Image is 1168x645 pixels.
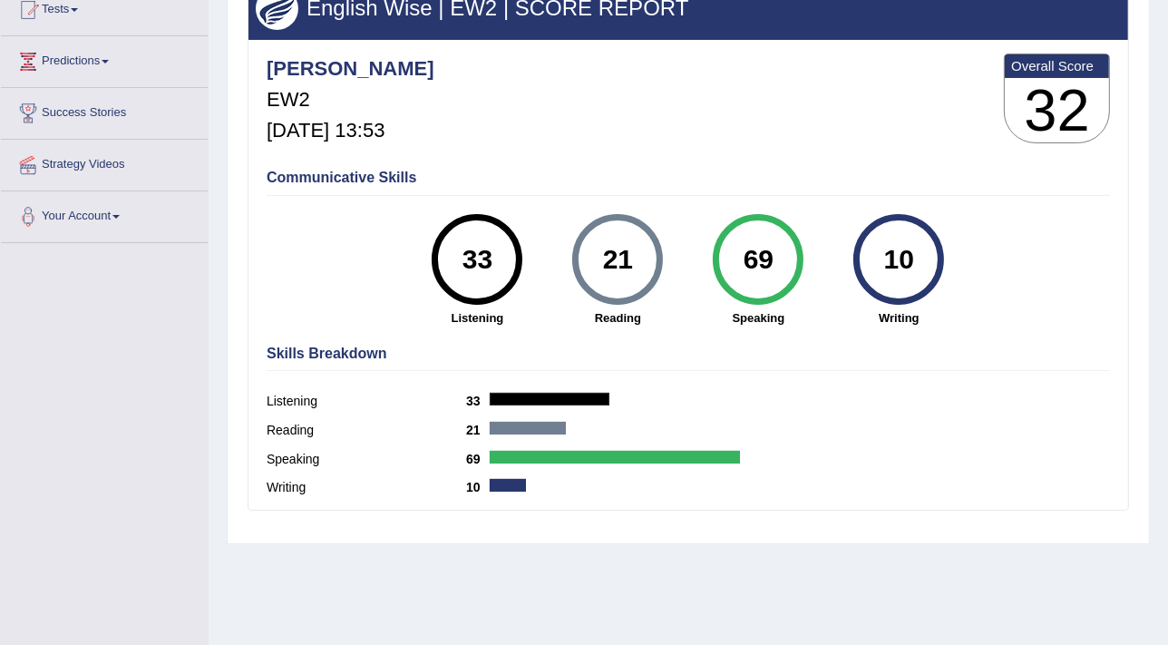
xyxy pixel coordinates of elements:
[267,392,466,411] label: Listening
[267,450,466,469] label: Speaking
[1,36,208,82] a: Predictions
[267,58,434,80] h4: [PERSON_NAME]
[557,309,679,327] strong: Reading
[466,480,490,494] b: 10
[1,140,208,185] a: Strategy Videos
[267,120,434,142] h5: [DATE] 13:53
[267,170,1110,186] h4: Communicative Skills
[267,478,466,497] label: Writing
[1,191,208,237] a: Your Account
[866,221,932,298] div: 10
[466,423,490,437] b: 21
[444,221,511,298] div: 33
[267,346,1110,362] h4: Skills Breakdown
[466,394,490,408] b: 33
[1,88,208,133] a: Success Stories
[466,452,490,466] b: 69
[725,221,792,298] div: 69
[1011,58,1103,73] b: Overall Score
[585,221,651,298] div: 21
[838,309,960,327] strong: Writing
[267,421,466,440] label: Reading
[416,309,539,327] strong: Listening
[267,89,434,111] h5: EW2
[1005,78,1109,143] h3: 32
[697,309,820,327] strong: Speaking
